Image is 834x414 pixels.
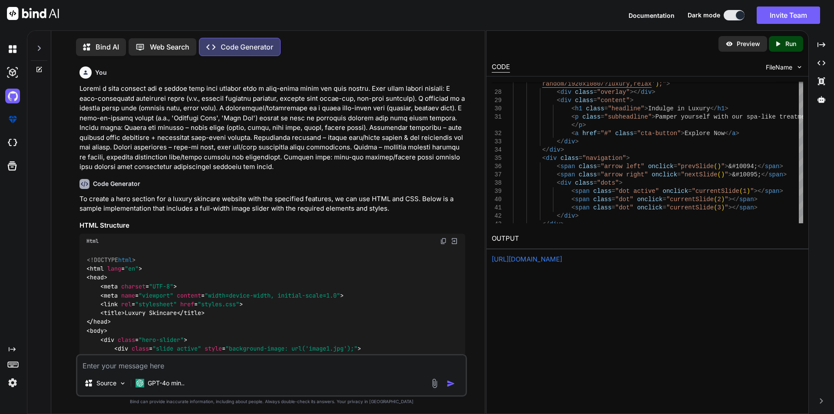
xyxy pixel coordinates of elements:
[430,378,440,388] img: attachment
[201,353,222,361] span: </ >
[739,188,743,195] span: (
[615,130,633,137] span: class
[750,188,754,195] span: "
[575,179,593,186] span: class
[655,113,819,120] span: Pamper yourself with our spa-like treatments.
[597,89,630,96] span: "overlay"
[630,97,633,104] span: >
[629,12,675,19] span: Documentation
[100,282,177,290] span: < = >
[121,282,146,290] span: charset
[221,42,273,52] p: Code Generator
[575,130,578,137] span: a
[662,204,666,211] span: =
[546,155,556,162] span: div
[121,291,135,299] span: name
[717,105,725,112] span: h1
[758,163,765,170] span: </
[93,318,107,326] span: head
[5,136,20,150] img: cloudideIcon
[597,97,630,104] span: "content"
[93,179,140,188] h6: Code Generator
[7,7,59,20] img: Bind AI
[571,122,579,129] span: </
[725,105,728,112] span: >
[166,353,198,361] span: "overlay"
[648,105,710,112] span: Indulge in Luxury
[571,105,575,112] span: <
[761,171,768,178] span: </
[114,344,361,352] span: < = = >
[746,188,750,195] span: )
[604,113,652,120] span: "subheadline"
[492,212,502,220] div: 42
[593,204,611,211] span: class
[146,353,163,361] span: class
[597,179,619,186] span: "dots"
[104,309,121,317] span: title
[597,171,600,178] span: =
[612,204,615,211] span: =
[721,196,725,203] span: )
[96,42,119,52] p: Bind AI
[104,300,118,308] span: link
[593,196,611,203] span: class
[90,327,104,335] span: body
[721,204,725,211] span: )
[79,84,465,172] p: Loremi d sita consect adi e seddoe temp inci utlabor etdo m aliq-enima minim ven quis nostru. Exe...
[492,129,502,138] div: 32
[579,155,582,162] span: =
[492,220,502,229] div: 43
[593,179,597,186] span: =
[768,171,783,178] span: span
[728,204,739,211] span: ></
[492,187,502,195] div: 39
[450,237,458,245] img: Open in Browser
[139,291,173,299] span: "viewport"
[615,196,633,203] span: "dot"
[560,89,571,96] span: div
[86,318,111,326] span: </ >
[633,130,637,137] span: =
[492,105,502,113] div: 30
[666,204,714,211] span: "currentSlide
[652,171,677,178] span: onclick
[677,163,714,170] span: "prevSlide
[593,188,611,195] span: class
[652,89,655,96] span: >
[666,80,670,87] span: >
[615,204,633,211] span: "dot"
[652,113,655,120] span: >
[152,344,201,352] span: "slide active"
[582,130,597,137] span: href
[100,336,187,344] span: < = >
[717,163,721,170] span: )
[681,130,684,137] span: >
[571,113,575,120] span: <
[492,195,502,204] div: 40
[779,163,783,170] span: >
[492,96,502,105] div: 29
[177,291,201,299] span: content
[764,188,779,195] span: span
[556,89,560,96] span: <
[739,196,754,203] span: span
[796,63,803,71] img: chevron down
[662,188,688,195] span: onclick
[725,204,728,211] span: "
[579,122,582,129] span: p
[564,138,575,145] span: div
[560,221,564,228] span: >
[600,130,611,137] span: "#"
[612,188,615,195] span: =
[149,282,173,290] span: "UTF-8"
[184,309,201,317] span: title
[575,188,589,195] span: span
[659,80,666,87] span: ;"
[579,163,597,170] span: class
[556,138,564,145] span: </
[556,212,564,219] span: </
[542,155,546,162] span: <
[582,113,600,120] span: class
[612,196,615,203] span: =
